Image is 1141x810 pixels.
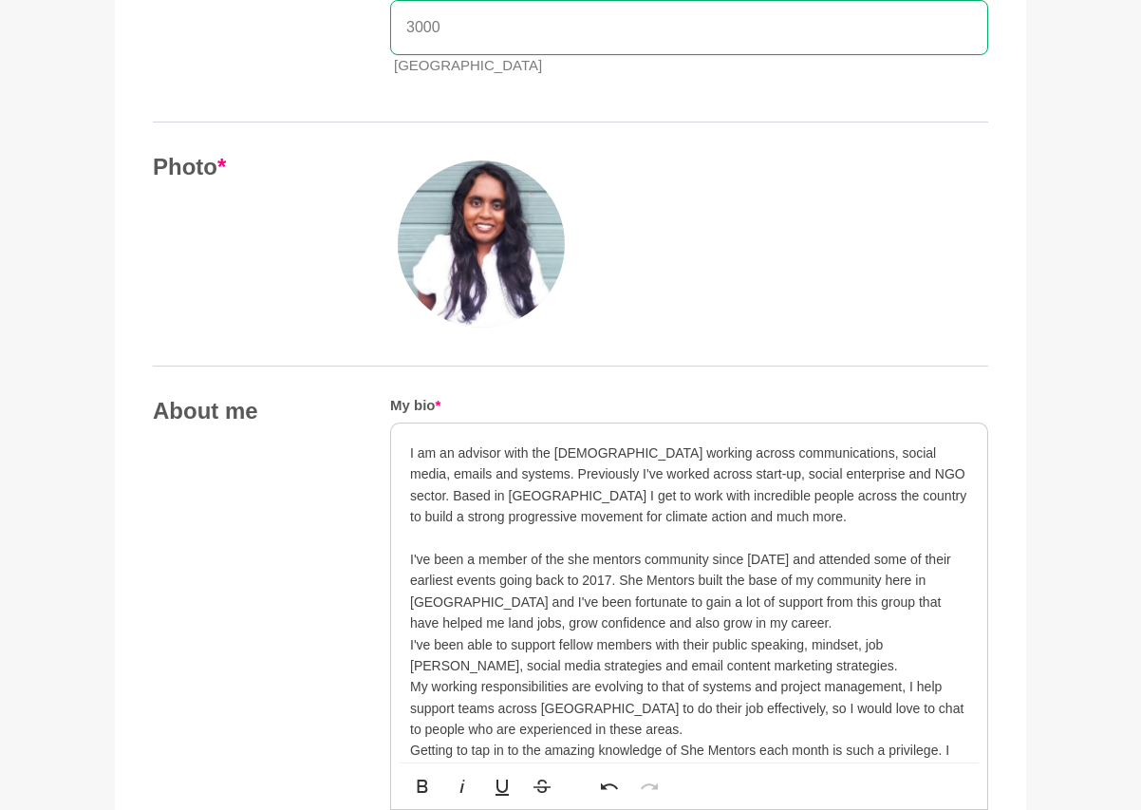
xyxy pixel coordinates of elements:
button: Bold (⌘B) [404,767,440,805]
button: Italic (⌘I) [444,767,480,805]
button: Underline (⌘U) [484,767,520,805]
h5: My bio [390,397,988,415]
p: [GEOGRAPHIC_DATA] [394,55,988,77]
h4: Photo [153,153,352,181]
p: I've been a member of the she mentors community since [DATE] and attended some of their earliest ... [410,549,968,634]
button: Strikethrough (⌘S) [524,767,560,805]
button: Redo (⌘⇧Z) [631,767,667,805]
p: My working responsibilities are evolving to that of systems and project management, I help suppor... [410,676,968,740]
button: Undo (⌘Z) [591,767,627,805]
p: I am an advisor with the [DEMOGRAPHIC_DATA] working across communications, social media, emails a... [410,443,968,528]
p: I've been able to support fellow members with their public speaking, mindset, job [PERSON_NAME], ... [410,634,968,677]
h4: About me [153,397,352,425]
